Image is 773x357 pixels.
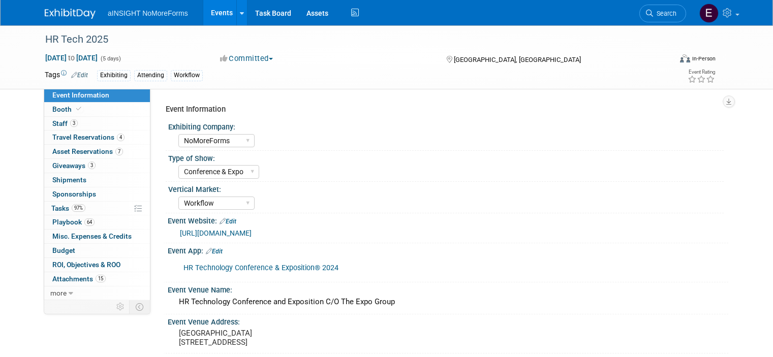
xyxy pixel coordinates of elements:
div: Event Rating [688,70,715,75]
div: Event Venue Address: [168,314,728,327]
span: Playbook [52,218,95,226]
a: Tasks97% [44,202,150,215]
span: Event Information [52,91,109,99]
span: 15 [96,275,106,282]
a: Asset Reservations7 [44,145,150,158]
a: Staff3 [44,117,150,131]
span: Tasks [51,204,85,212]
td: Toggle Event Tabs [130,300,150,313]
a: Booth [44,103,150,116]
div: Exhibiting Company: [168,119,724,132]
div: Event Information [166,104,721,115]
span: Attachments [52,275,106,283]
div: In-Person [692,55,716,62]
span: 3 [70,119,78,127]
div: HR Technology Conference and Exposition C/O The Expo Group [175,294,721,310]
a: Attachments15 [44,272,150,286]
a: Sponsorships [44,187,150,201]
a: Misc. Expenses & Credits [44,230,150,243]
div: Workflow [171,70,203,81]
pre: [GEOGRAPHIC_DATA] [STREET_ADDRESS] [179,329,390,347]
span: 97% [72,204,85,212]
span: [DATE] [DATE] [45,53,98,62]
td: Tags [45,70,88,81]
div: Type of Show: [168,151,724,164]
div: Event App: [168,243,728,256]
span: ROI, Objectives & ROO [52,261,120,269]
a: [URL][DOMAIN_NAME] [180,229,252,237]
div: Vertical Market: [168,182,724,194]
span: [GEOGRAPHIC_DATA], [GEOGRAPHIC_DATA] [454,56,581,63]
a: Edit [71,72,88,79]
span: Staff [52,119,78,127]
span: Sponsorships [52,190,96,198]
span: Asset Reservations [52,147,123,155]
a: Search [639,5,686,22]
a: Edit [220,218,236,225]
span: 4 [117,134,125,141]
a: Event Information [44,88,150,102]
span: aINSIGHT NoMoreForms [108,9,188,17]
span: Booth [52,105,83,113]
img: Eric Guimond [699,4,719,23]
span: to [67,54,76,62]
i: Booth reservation complete [76,106,81,112]
span: Misc. Expenses & Credits [52,232,132,240]
div: Event Format [616,53,716,68]
span: (5 days) [100,55,121,62]
div: Attending [134,70,167,81]
a: Edit [206,248,223,255]
span: 64 [84,218,95,226]
a: Travel Reservations4 [44,131,150,144]
span: 3 [88,161,96,169]
a: ROI, Objectives & ROO [44,258,150,272]
a: Budget [44,244,150,257]
div: Exhibiting [97,70,131,81]
img: ExhibitDay [45,9,96,19]
a: HR Technology Conference & Exposition® 2024 [183,264,338,272]
span: 7 [115,148,123,155]
img: Format-Inperson.png [680,54,690,62]
div: HR Tech 2025 [42,30,659,49]
span: Search [653,10,676,17]
a: Shipments [44,173,150,187]
a: Playbook64 [44,215,150,229]
span: Shipments [52,176,86,184]
a: Giveaways3 [44,159,150,173]
button: Committed [217,53,277,64]
span: Giveaways [52,161,96,170]
span: Budget [52,246,75,254]
span: more [50,289,67,297]
div: Event Website: [168,213,728,226]
a: more [44,286,150,300]
div: Event Venue Name: [168,282,728,295]
td: Personalize Event Tab Strip [112,300,130,313]
span: Travel Reservations [52,133,125,141]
